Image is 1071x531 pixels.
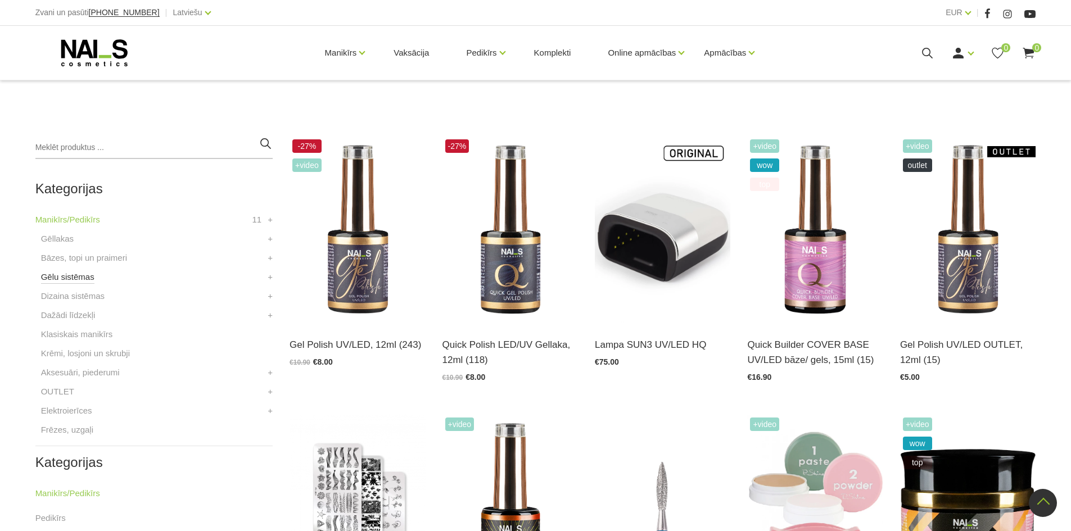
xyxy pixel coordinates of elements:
[903,417,932,431] span: +Video
[991,46,1005,60] a: 0
[35,213,100,226] a: Manikīrs/Pedikīrs
[41,347,130,360] a: Krēmi, losjoni un skrubji
[313,357,333,366] span: €8.00
[442,137,578,323] img: Ātri, ērti un vienkārši!Intensīvi pigmentēta gellaka, kas perfekti klājas arī vienā slānī, tādā v...
[900,337,1036,367] a: Gel Polish UV/LED OUTLET, 12ml (15)
[903,139,932,153] span: +Video
[750,158,779,172] span: wow
[268,404,273,417] a: +
[608,30,676,75] a: Online apmācības
[750,139,779,153] span: +Video
[290,358,310,366] span: €10.90
[41,328,113,341] a: Klasiskais manikīrs
[325,30,357,75] a: Manikīrs
[1022,46,1036,60] a: 0
[35,455,273,470] h2: Kategorijas
[268,289,273,303] a: +
[445,417,475,431] span: +Video
[268,366,273,379] a: +
[385,26,438,80] a: Vaksācija
[41,232,74,246] a: Gēllakas
[41,270,94,284] a: Gēlu sistēmas
[35,137,273,159] input: Meklēt produktus ...
[466,30,496,75] a: Pedikīrs
[41,289,105,303] a: Dizaina sistēmas
[903,437,932,450] span: wow
[268,232,273,246] a: +
[595,357,619,366] span: €75.00
[946,6,962,19] a: EUR
[704,30,746,75] a: Apmācības
[268,213,273,226] a: +
[41,385,74,398] a: OUTLET
[173,6,202,19] a: Latviešu
[268,251,273,265] a: +
[292,139,322,153] span: -27%
[903,456,932,469] span: top
[747,337,883,367] a: Quick Builder COVER BASE UV/LED bāze/ gels, 15ml (15)
[252,213,261,226] span: 11
[268,308,273,322] a: +
[35,6,160,20] div: Zvani un pasūti
[41,308,96,322] a: Dažādi līdzekļi
[903,158,932,172] span: OUTLET
[41,423,93,437] a: Frēzes, uzgaļi
[1001,43,1010,52] span: 0
[977,6,979,20] span: |
[290,337,425,352] a: Gel Polish UV/LED, 12ml (243)
[290,137,425,323] img: Ilgnoturīga, intensīvi pigmentēta gellaka. Viegli klājas, lieliski žūst, nesaraujas, neatkāpjas n...
[41,404,92,417] a: Elektroierīces
[165,6,168,20] span: |
[445,139,469,153] span: -27%
[747,373,771,382] span: €16.90
[41,366,120,379] a: Aksesuāri, piederumi
[750,417,779,431] span: +Video
[466,373,485,382] span: €8.00
[442,337,578,367] a: Quick Polish LED/UV Gellaka, 12ml (118)
[900,373,920,382] span: €5.00
[35,487,100,500] a: Manikīrs/Pedikīrs
[35,181,273,196] h2: Kategorijas
[268,385,273,398] a: +
[268,270,273,284] a: +
[41,251,127,265] a: Bāzes, topi un praimeri
[595,137,730,323] img: Modelis: SUNUV 3Jauda: 48WViļņu garums: 365+405nmKalpošanas ilgums: 50000 HRSPogas vadība:10s/30s...
[595,337,730,352] a: Lampa SUN3 UV/LED HQ
[750,178,779,191] span: top
[442,374,463,382] span: €10.90
[1032,43,1041,52] span: 0
[900,137,1036,323] img: Ilgnoturīga, intensīvi pigmentēta gēllaka. Viegli klājas, lieliski žūst, nesaraujas, neatkāpjas n...
[89,8,160,17] a: [PHONE_NUMBER]
[292,158,322,172] span: +Video
[35,511,66,525] a: Pedikīrs
[525,26,580,80] a: Komplekti
[747,137,883,323] img: Šī brīža iemīlētākais produkts, kas nepieviļ nevienu meistaru.Perfektas noturības kamuflāžas bāze...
